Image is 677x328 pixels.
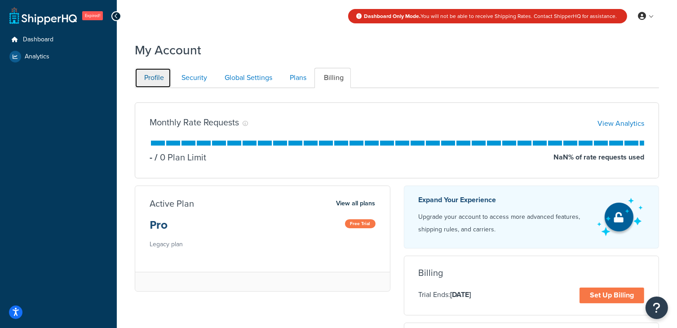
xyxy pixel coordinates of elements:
a: Dashboard [7,31,110,48]
a: Global Settings [215,68,279,88]
h3: Billing [419,268,443,278]
p: Upgrade your account to access more advanced features, shipping rules, and carriers. [419,211,589,236]
a: Set Up Billing [580,288,644,303]
p: Trial Ends: [419,289,471,301]
a: View Analytics [597,118,644,129]
h3: Pro [150,219,183,238]
a: Plans [280,68,314,88]
span: Dashboard [23,36,53,44]
a: Billing [314,68,351,88]
a: Security [172,68,214,88]
a: Expand Your Experience Upgrade your account to access more advanced features, shipping rules, and... [404,186,659,248]
strong: [DATE] [451,289,471,300]
span: Analytics [25,53,49,61]
button: Open Resource Center [646,297,668,319]
h1: My Account [135,41,201,59]
p: - [150,151,152,164]
strong: Dashboard Only Mode. [364,12,420,20]
a: Profile [135,68,171,88]
a: Analytics [7,49,110,65]
a: ShipperHQ Home [9,7,77,25]
span: Expired! [82,11,103,20]
p: NaN % of rate requests used [553,151,644,164]
span: / [155,151,158,164]
p: 0 Plan Limit [152,151,206,164]
h3: Active Plan [150,199,194,208]
h3: Monthly Rate Requests [150,117,239,127]
span: You will not be able to receive Shipping Rates. Contact ShipperHQ for assistance. [364,12,617,20]
span: Free Trial [345,219,376,228]
small: Legacy plan [150,239,183,249]
p: Expand Your Experience [419,194,589,206]
a: View all plans [336,198,376,209]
